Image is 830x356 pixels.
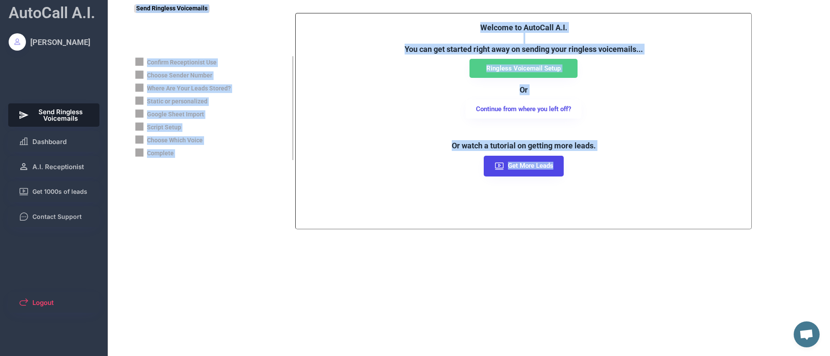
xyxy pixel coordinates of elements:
[32,138,67,145] span: Dashboard
[134,4,210,13] div: Send Ringless Voicemails
[405,23,643,54] font: Welcome to AutoCall A.I. You can get started right away on sending your ringless voicemails...
[484,156,564,176] button: Get More Leads
[32,214,82,220] span: Contact Support
[466,99,581,119] button: Continue from where you left off?
[147,84,231,93] div: Where Are Your Leads Stored?
[8,292,100,313] button: Logout
[794,321,820,347] div: Open chat
[147,97,207,106] div: Static or personalized
[8,103,100,127] button: Send Ringless Voicemails
[32,109,89,122] span: Send Ringless Voicemails
[508,163,553,169] span: Get More Leads
[32,299,54,306] span: Logout
[147,136,203,145] div: Choose Which Voice
[8,156,100,177] button: A.I. Receptionist
[147,58,217,67] div: Confirm Receptionist Use
[469,59,578,78] button: Ringless Voicemail Setup
[32,164,84,170] span: A.I. Receptionist
[8,181,100,202] button: Get 1000s of leads
[147,149,174,158] div: Complete
[8,206,100,227] button: Contact Support
[9,2,95,24] div: AutoCall A.I.
[147,71,212,80] div: Choose Sender Number
[452,141,596,150] font: Or watch a tutorial on getting more leads.
[520,85,528,94] font: Or
[30,37,90,48] div: [PERSON_NAME]
[32,189,87,195] span: Get 1000s of leads
[147,123,181,132] div: Script Setup
[8,131,100,152] button: Dashboard
[147,110,204,119] div: Google Sheet Import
